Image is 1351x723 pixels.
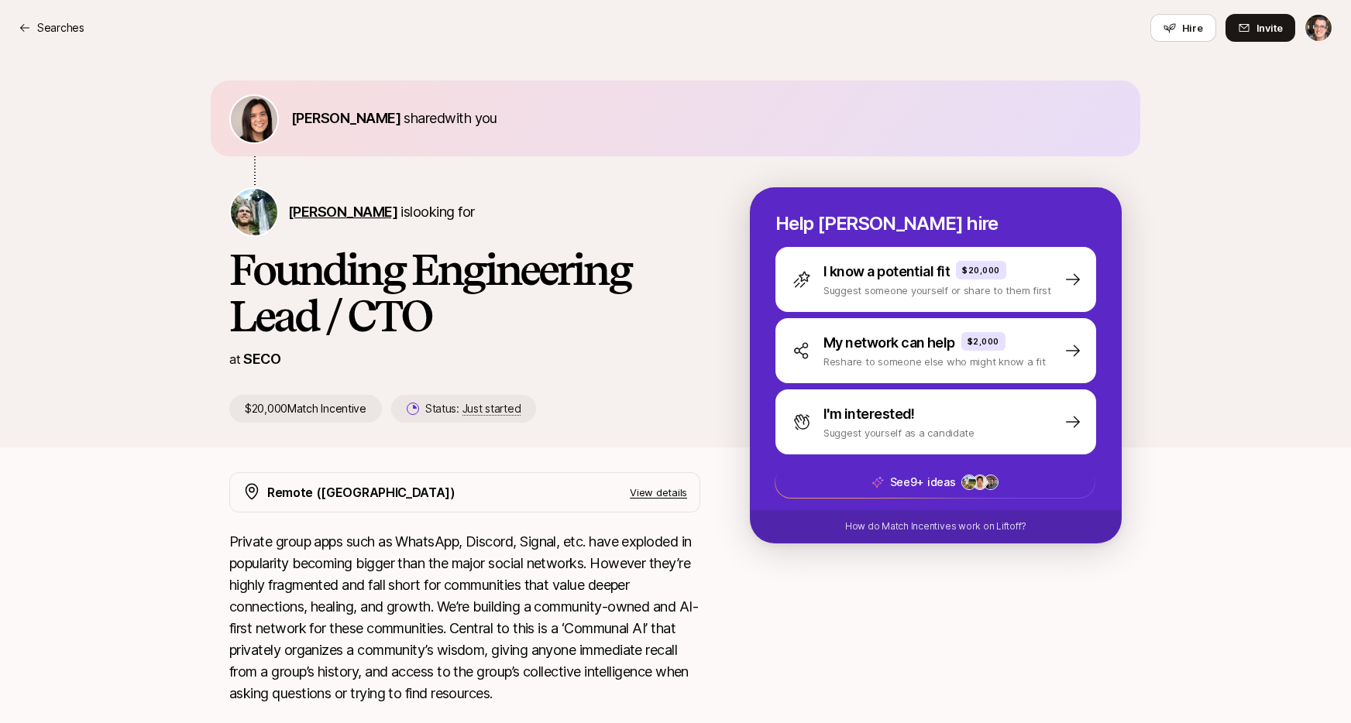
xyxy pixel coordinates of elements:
p: Help [PERSON_NAME] hire [775,213,1096,235]
p: Suggest yourself as a candidate [823,425,975,440]
p: $2,000 [968,335,999,348]
img: 9459f226_b952_4cdc_ade2_23b79d4c6f8c.jpg [984,475,998,489]
p: shared [291,108,504,129]
p: See 9+ ideas [890,473,956,492]
button: See9+ ideas [775,466,1095,499]
p: $20,000 Match Incentive [229,395,382,423]
span: with you [445,110,497,126]
p: I'm interested! [823,403,915,425]
p: View details [630,485,687,500]
p: Remote ([GEOGRAPHIC_DATA]) [267,482,455,502]
button: Invite [1226,14,1295,42]
span: [PERSON_NAME] [288,204,397,220]
p: SECO [243,348,280,370]
p: $20,000 [962,264,1000,276]
p: is looking for [288,201,474,223]
p: I know a potential fit [823,261,950,283]
p: My network can help [823,332,955,354]
p: Reshare to someone else who might know a fit [823,354,1046,369]
span: Hire [1182,20,1203,36]
button: Eric Smith [1305,14,1332,42]
img: c3894d86_b3f1_4e23_a0e4_4d923f503b0e.jpg [973,475,987,489]
p: How do Match Incentives work on Liftoff? [845,519,1026,533]
p: Status: [425,399,521,418]
p: Searches [37,19,84,37]
span: [PERSON_NAME] [291,110,400,126]
p: Private group apps such as WhatsApp, Discord, Signal, etc. have exploded in popularity becoming b... [229,531,700,704]
p: at [229,349,240,369]
span: Invite [1256,20,1283,36]
span: Just started [462,402,521,416]
img: Eric Smith [1305,15,1332,41]
img: 71d7b91d_d7cb_43b4_a7ea_a9b2f2cc6e03.jpg [231,96,277,142]
button: Hire [1150,14,1216,42]
img: Carter Cleveland [231,189,277,235]
p: Suggest someone yourself or share to them first [823,283,1051,298]
img: 23676b67_9673_43bb_8dff_2aeac9933bfb.jpg [962,475,976,489]
h1: Founding Engineering Lead / CTO [229,246,700,339]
